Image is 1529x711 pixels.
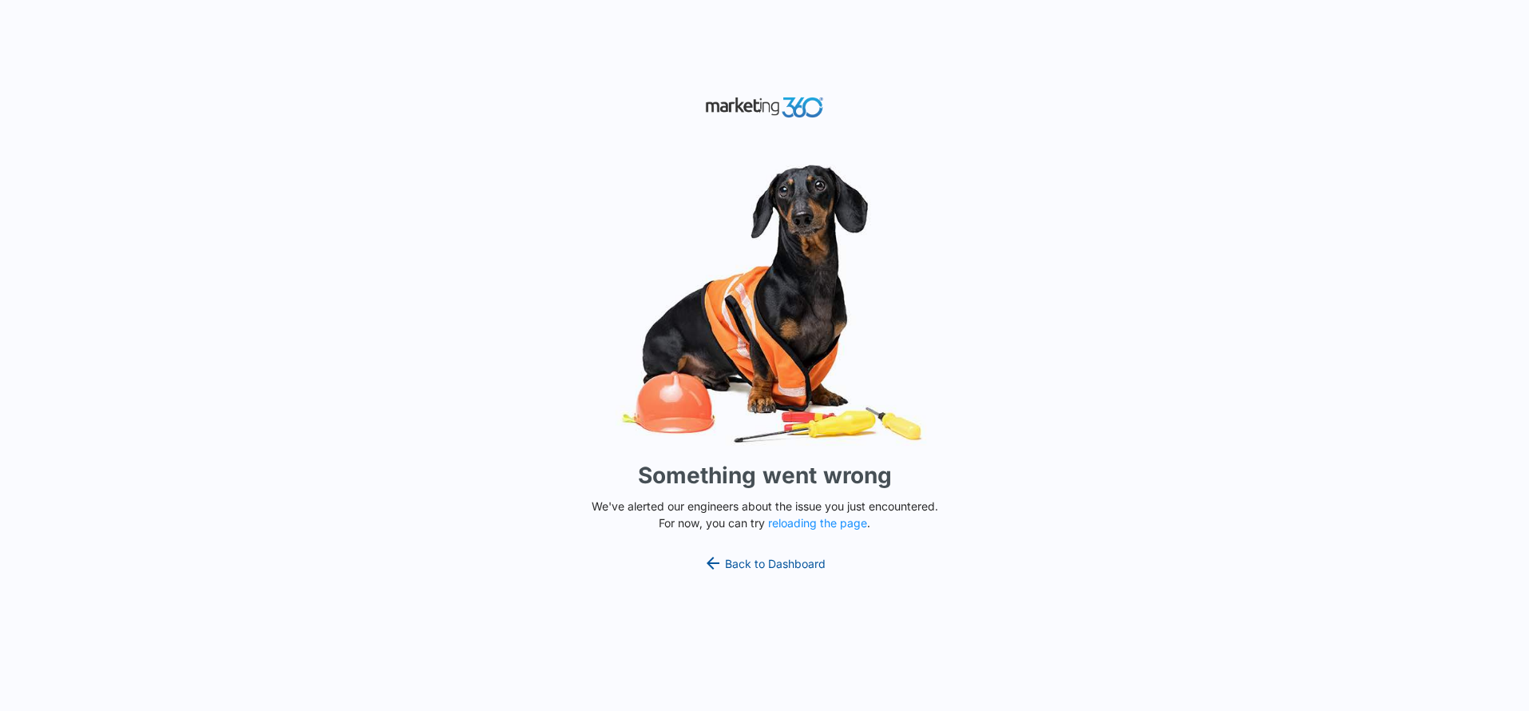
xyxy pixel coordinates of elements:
a: Back to Dashboard [703,554,826,573]
img: Marketing 360 Logo [705,93,825,121]
p: We've alerted our engineers about the issue you just encountered. For now, you can try . [585,498,945,531]
h1: Something went wrong [638,459,892,492]
img: Sad Dog [525,155,1004,453]
button: reloading the page [768,517,867,530]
